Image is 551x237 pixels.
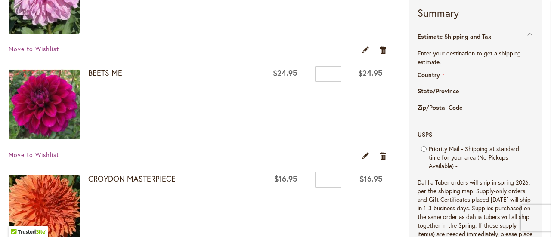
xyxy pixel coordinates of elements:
span: State/Province [418,87,459,95]
span: $24.95 [358,68,383,78]
a: CROYDON MASTERPIECE [88,173,176,184]
p: Enter your destination to get a shipping estimate. [418,49,534,66]
img: BEETS ME [9,69,80,140]
iframe: Launch Accessibility Center [6,206,31,231]
a: BEETS ME [88,68,122,78]
span: $24.95 [273,68,297,78]
strong: Summary [418,6,534,20]
span: Zip/Postal Code [418,103,462,111]
span: $16.95 [359,173,383,184]
span: USPS [418,130,432,139]
span: Country [418,71,440,79]
a: Move to Wishlist [9,151,59,159]
span: $16.95 [274,173,297,184]
label: Priority Mail - Shipping at standard time for your area (No Pickups Available) - [429,145,530,170]
a: BEETS ME [9,69,88,142]
a: Move to Wishlist [9,45,59,53]
strong: Estimate Shipping and Tax [418,32,491,40]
